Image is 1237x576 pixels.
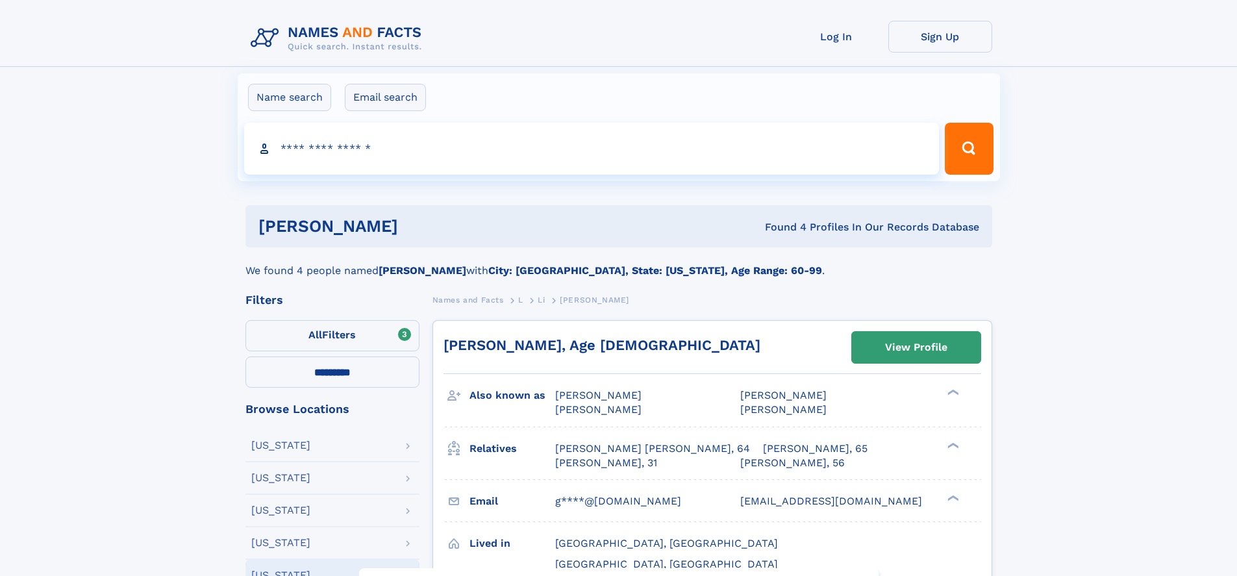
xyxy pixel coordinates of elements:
[245,320,419,351] label: Filters
[555,558,778,570] span: [GEOGRAPHIC_DATA], [GEOGRAPHIC_DATA]
[444,337,760,353] a: [PERSON_NAME], Age [DEMOGRAPHIC_DATA]
[538,292,545,308] a: Li
[251,538,310,548] div: [US_STATE]
[258,218,582,234] h1: [PERSON_NAME]
[740,456,845,470] a: [PERSON_NAME], 56
[944,441,960,449] div: ❯
[555,442,750,456] a: [PERSON_NAME] [PERSON_NAME], 64
[518,292,523,308] a: L
[763,442,868,456] a: [PERSON_NAME], 65
[740,403,827,416] span: [PERSON_NAME]
[555,537,778,549] span: [GEOGRAPHIC_DATA], [GEOGRAPHIC_DATA]
[555,389,642,401] span: [PERSON_NAME]
[244,123,940,175] input: search input
[784,21,888,53] a: Log In
[469,490,555,512] h3: Email
[379,264,466,277] b: [PERSON_NAME]
[888,21,992,53] a: Sign Up
[555,403,642,416] span: [PERSON_NAME]
[251,505,310,516] div: [US_STATE]
[469,384,555,407] h3: Also known as
[885,332,947,362] div: View Profile
[581,220,979,234] div: Found 4 Profiles In Our Records Database
[945,123,993,175] button: Search Button
[488,264,822,277] b: City: [GEOGRAPHIC_DATA], State: [US_STATE], Age Range: 60-99
[432,292,504,308] a: Names and Facts
[944,388,960,397] div: ❯
[245,403,419,415] div: Browse Locations
[560,295,629,305] span: [PERSON_NAME]
[251,473,310,483] div: [US_STATE]
[245,247,992,279] div: We found 4 people named with .
[469,532,555,555] h3: Lived in
[740,495,922,507] span: [EMAIL_ADDRESS][DOMAIN_NAME]
[248,84,331,111] label: Name search
[469,438,555,460] h3: Relatives
[944,494,960,502] div: ❯
[251,440,310,451] div: [US_STATE]
[852,332,981,363] a: View Profile
[308,329,322,341] span: All
[345,84,426,111] label: Email search
[740,389,827,401] span: [PERSON_NAME]
[538,295,545,305] span: Li
[555,456,657,470] a: [PERSON_NAME], 31
[245,294,419,306] div: Filters
[518,295,523,305] span: L
[245,21,432,56] img: Logo Names and Facts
